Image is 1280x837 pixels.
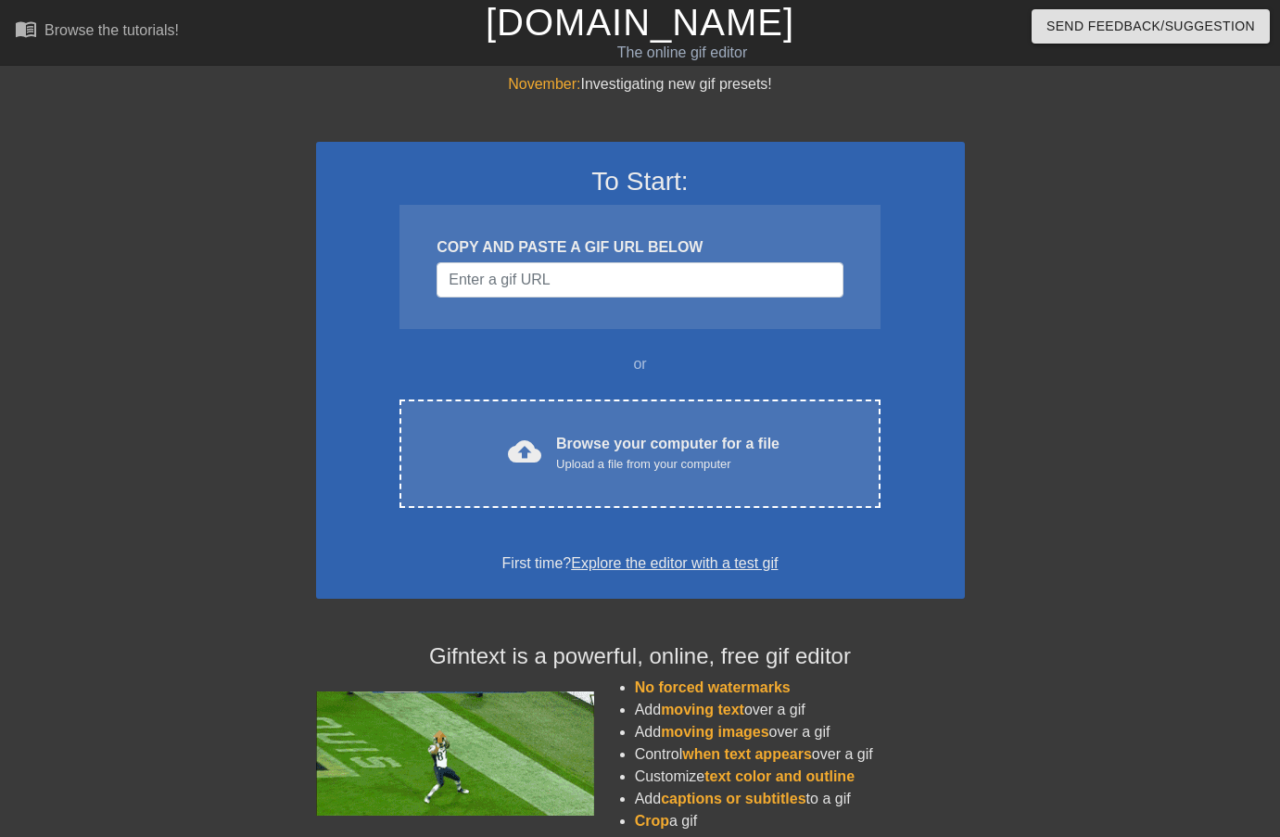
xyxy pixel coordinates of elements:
li: Customize [635,766,965,788]
div: or [364,353,917,375]
span: November: [508,76,580,92]
h3: To Start: [340,166,941,197]
li: a gif [635,810,965,832]
h4: Gifntext is a powerful, online, free gif editor [316,643,965,670]
span: menu_book [15,18,37,40]
a: Explore the editor with a test gif [571,555,778,571]
li: Add over a gif [635,721,965,743]
div: The online gif editor [436,42,928,64]
li: Add over a gif [635,699,965,721]
img: football_small.gif [316,691,594,816]
li: Add to a gif [635,788,965,810]
div: Upload a file from your computer [556,455,779,474]
a: [DOMAIN_NAME] [486,2,794,43]
span: when text appears [682,746,812,762]
li: Control over a gif [635,743,965,766]
div: Browse the tutorials! [44,22,179,38]
div: Browse your computer for a file [556,433,779,474]
div: First time? [340,552,941,575]
span: Crop [635,813,669,829]
span: No forced watermarks [635,679,791,695]
span: captions or subtitles [661,791,805,806]
a: Browse the tutorials! [15,18,179,46]
div: COPY AND PASTE A GIF URL BELOW [437,236,843,259]
span: moving images [661,724,768,740]
span: moving text [661,702,744,717]
span: Send Feedback/Suggestion [1046,15,1255,38]
input: Username [437,262,843,298]
span: cloud_upload [508,435,541,468]
button: Send Feedback/Suggestion [1032,9,1270,44]
div: Investigating new gif presets! [316,73,965,95]
span: text color and outline [704,768,855,784]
